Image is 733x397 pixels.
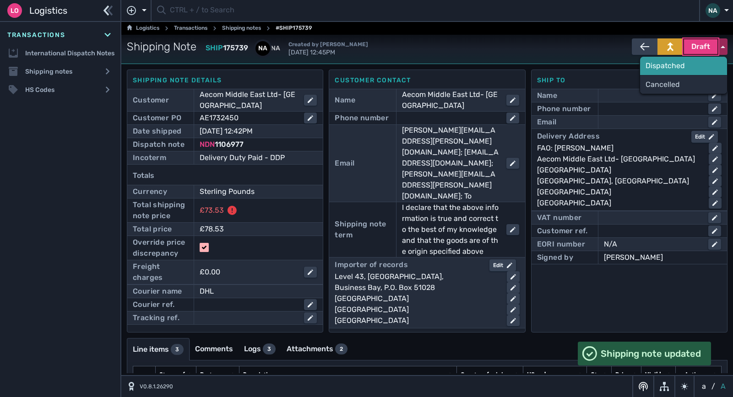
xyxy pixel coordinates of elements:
div: Delivery Duty Paid - DDP [200,152,317,163]
div: DHL [200,286,317,297]
div: Part no. [200,370,228,381]
a: Transactions [174,23,207,34]
div: £78.53 [200,224,304,235]
div: [GEOGRAPHIC_DATA] [335,304,499,315]
div: 2 [335,343,347,354]
div: N/A [604,239,701,250]
div: HS code [527,370,576,381]
div: Aecom Middle East Ltd- [GEOGRAPHIC_DATA] [200,89,297,111]
div: Customer PO [133,113,181,123]
div: Cancelled [640,75,727,94]
div: Incoterm [133,152,166,163]
div: [GEOGRAPHIC_DATA] [335,293,499,304]
div: [GEOGRAPHIC_DATA], [GEOGRAPHIC_DATA] [537,176,701,187]
div: 3 [171,344,184,355]
div: Total price [133,224,172,235]
div: Importer of records [335,259,408,271]
div: Email [537,117,557,128]
div: NA [255,41,270,56]
div: Customer ref. [537,225,588,236]
div: NA [268,41,283,56]
div: Freight charges [133,261,188,283]
div: 3 [263,343,276,354]
a: Attachments2 [281,338,353,360]
div: I declare that the above information is true and correct to the best of my knowledge and that the... [402,202,499,257]
div: [GEOGRAPHIC_DATA] [537,187,701,198]
div: [PERSON_NAME][EMAIL_ADDRESS][PERSON_NAME][DOMAIN_NAME]; [EMAIL_ADDRESS][DOMAIN_NAME]; [PERSON_NAM... [402,125,499,202]
div: Storm ref [159,370,185,381]
button: A [719,381,728,392]
div: Signed by [537,252,574,263]
div: £73.53 [200,205,224,216]
div: Description [243,370,445,381]
div: NA [706,3,720,18]
div: [GEOGRAPHIC_DATA] [335,315,499,326]
div: Aecom Middle East Ltd- [GEOGRAPHIC_DATA] [537,154,701,165]
div: Actions [679,370,710,381]
div: Sterling Pounds [200,186,304,197]
div: [PERSON_NAME] [604,252,721,263]
button: Draft [683,38,718,55]
a: Logs3 [239,338,281,360]
span: / [711,381,715,392]
div: EORI number [537,239,585,250]
div: Dispatch note [133,139,185,150]
div: Currency [133,186,167,197]
div: Shipping note details [133,75,317,85]
div: Aecom Middle East Ltd- [GEOGRAPHIC_DATA] [402,89,499,111]
div: Override price discrepancy [133,237,188,259]
span: [DATE] 12:45PM [288,40,368,56]
button: Edit [489,259,516,271]
div: Delivery Address [537,131,600,143]
div: Tracking ref. [133,312,179,323]
span: SHIP [206,43,223,52]
div: Email [335,158,354,169]
div: Total shipping note price [133,199,188,221]
span: Created by [PERSON_NAME] [288,41,368,48]
div: VAT number [537,212,582,223]
span: Logistics [29,4,67,17]
div: Qty [591,370,600,381]
div: Edit [695,133,714,141]
span: Shipping note updated [601,347,701,360]
a: Comments [190,338,239,360]
span: Transactions [7,30,65,40]
input: CTRL + / to Search [170,2,694,20]
div: [DATE] 12:42PM [200,126,304,137]
div: Phone number [537,103,591,114]
a: Logistics [127,23,159,34]
span: 1106977 [215,140,244,149]
div: Courier ref. [133,299,175,310]
span: #SHIP175739 [276,23,312,34]
div: Phone number [335,113,389,123]
div: Visible [645,370,664,381]
button: Edit [691,131,718,143]
div: Totals [133,166,317,185]
button: a [700,381,708,392]
span: V0.8.1.26290 [140,382,173,391]
div: Dispatched [640,57,727,75]
div: £0.00 [200,267,297,278]
div: Name [537,90,558,101]
div: Ship to [537,75,722,85]
div: Courier name [133,286,182,297]
span: Shipping Note [127,38,196,55]
div: Price [615,370,630,381]
div: AE1732450 [200,113,297,123]
div: Name [335,95,355,106]
div: Shipping note term [335,219,390,241]
div: Customer [133,95,169,106]
div: [GEOGRAPHIC_DATA] [537,165,701,176]
div: Level 43, [GEOGRAPHIC_DATA], [335,271,499,282]
div: Business Bay, P.O. Box 51028 [335,282,499,293]
span: NDN [200,140,215,149]
div: [GEOGRAPHIC_DATA] [537,198,701,209]
div: Country of origin [461,370,512,381]
div: Lo [7,3,22,18]
div: Customer contact [335,75,519,85]
div: FAO: [PERSON_NAME] [537,143,701,154]
div: Edit [493,261,512,269]
a: Shipping notes [222,23,261,34]
a: Line items3 [127,338,189,360]
div: Date shipped [133,126,182,137]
